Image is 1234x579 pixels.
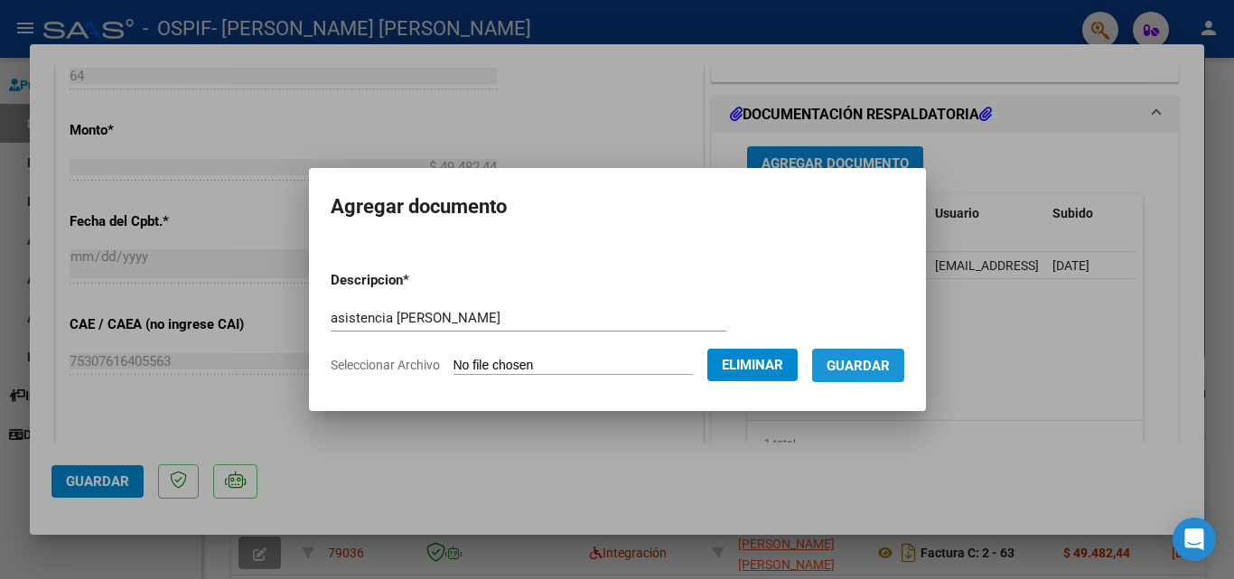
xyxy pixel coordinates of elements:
p: Descripcion [331,270,503,291]
button: Eliminar [707,349,798,381]
span: Eliminar [722,357,783,373]
h2: Agregar documento [331,190,904,224]
span: Guardar [827,358,890,374]
button: Guardar [812,349,904,382]
span: Seleccionar Archivo [331,358,440,372]
div: Open Intercom Messenger [1173,518,1216,561]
